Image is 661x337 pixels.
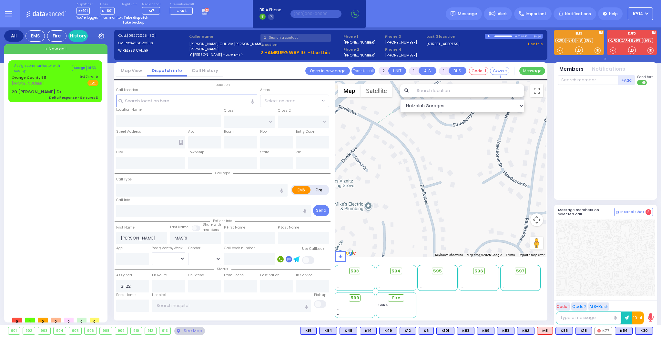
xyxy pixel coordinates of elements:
[224,246,255,251] label: Call back number
[534,34,543,39] div: K-14
[521,33,522,40] div: /
[77,318,86,322] span: 0
[420,285,422,290] span: -
[637,75,653,79] span: Send text
[188,150,204,155] label: Township
[310,186,328,194] label: Fire
[25,30,45,42] div: EMS
[25,10,68,18] img: Logo
[210,219,235,223] span: Patient info
[170,3,195,6] label: Fire units on call
[632,311,644,324] button: 10-4
[385,53,417,57] label: [PHONE_NUMBER]
[515,33,521,40] div: 0:00
[498,11,507,17] span: Alert
[632,38,643,43] a: 5991
[517,327,534,335] div: K62
[118,40,187,46] label: Caller:
[565,11,591,17] span: Notifications
[516,268,524,274] span: 597
[336,249,358,257] img: Google
[419,327,434,335] div: BLS
[615,327,633,335] div: K54
[461,281,463,285] span: -
[592,66,625,73] button: Notifications
[260,273,280,278] label: Destination
[12,318,22,322] span: 0
[4,30,24,42] div: All
[224,225,245,230] label: P First Name
[351,268,359,274] span: 593
[340,327,357,335] div: BLS
[122,20,145,25] strong: Take backup
[51,318,61,322] span: 0
[260,87,270,93] label: Areas
[116,107,142,112] label: Location Name
[224,273,244,278] label: From Scene
[556,302,570,311] button: Code 1
[122,3,137,6] label: Night unit
[188,246,200,251] label: Gender
[378,276,380,281] span: -
[392,268,401,274] span: 594
[609,11,618,17] span: Help
[530,213,543,226] button: Map camera controls
[174,327,205,335] div: See map
[461,276,463,281] span: -
[644,38,653,43] a: 595
[278,225,299,230] label: P Last Name
[260,49,330,56] u: 2 HAMBURG WAY 101 - Use this
[260,150,269,155] label: State
[300,327,317,335] div: BLS
[477,327,494,335] div: K69
[25,318,35,322] span: 1
[265,98,296,104] span: Select an area
[38,327,50,334] div: 903
[302,246,324,251] label: Use Callback
[127,33,156,38] span: [09272025_30]
[152,292,166,298] label: Hospital
[116,246,123,251] label: Age
[314,292,326,298] label: Pick up
[379,327,397,335] div: K49
[313,205,329,216] button: Send
[189,52,258,57] label: ר' [PERSON_NAME] - ר' חיים שמה
[131,327,142,334] div: 910
[130,40,153,46] span: 8456622998
[571,302,587,311] button: Code 2
[300,327,317,335] div: K15
[188,129,194,134] label: Apt
[337,302,339,307] span: -
[607,32,657,36] label: KJFD
[426,34,485,39] label: Last 3 location
[458,11,477,17] span: Message
[555,38,564,43] a: K30
[378,285,380,290] span: -
[336,249,358,257] a: Open this area in Google Maps (opens a new window)
[412,84,524,97] input: Search location
[517,327,534,335] div: BLS
[145,327,156,334] div: 912
[522,33,528,40] div: 0:43
[212,82,233,87] span: Location
[528,41,543,47] a: Use this
[259,7,281,13] span: BRIA Phone
[142,3,162,6] label: Medic on call
[436,327,454,335] div: K101
[565,38,575,43] a: K54
[124,15,148,20] strong: Take dispatch
[278,108,291,113] label: Cross 2
[497,327,514,335] div: K53
[189,34,258,39] label: Caller name
[633,11,643,17] span: KY14
[116,95,257,107] input: Search location here
[575,327,592,335] div: BLS
[451,11,455,16] img: message.svg
[8,327,20,334] div: 901
[378,281,380,285] span: -
[337,281,339,285] span: -
[12,75,46,80] a: Orange County 911
[554,32,604,36] label: EMS
[64,318,74,322] span: 0
[203,222,221,227] small: Share with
